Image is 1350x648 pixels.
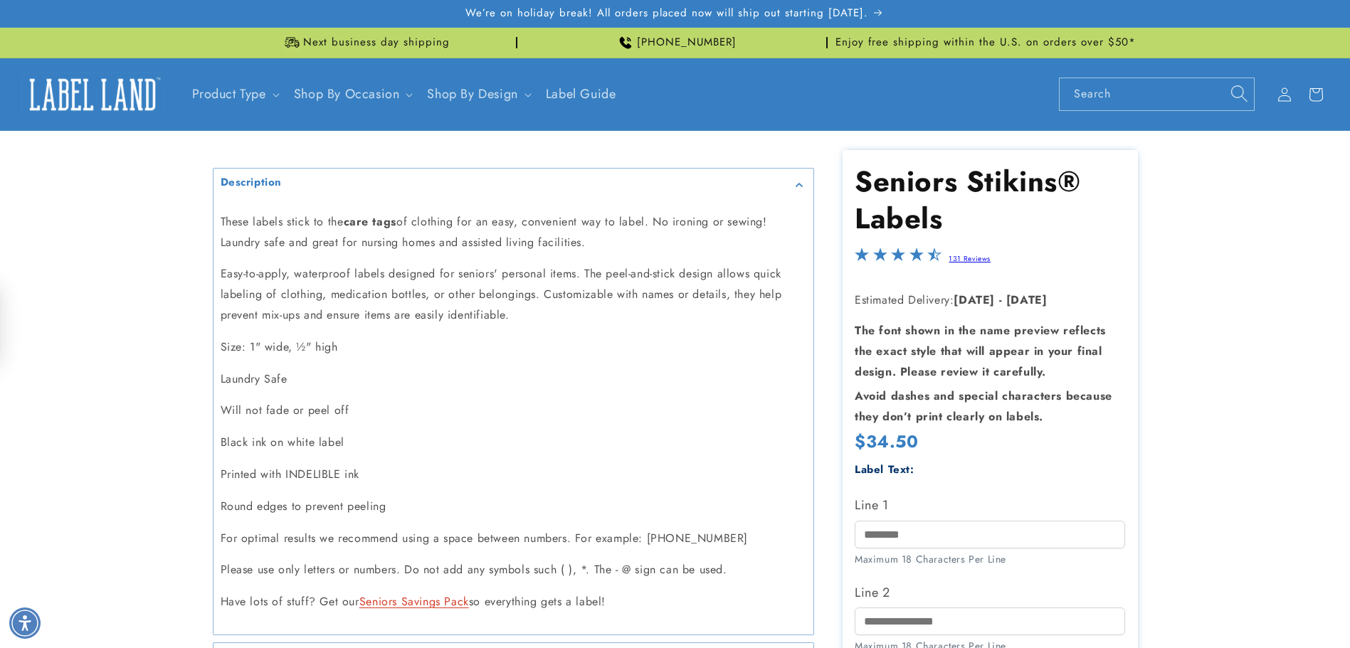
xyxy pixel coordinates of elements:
p: Estimated Delivery: [855,290,1125,311]
p: These labels stick to the of clothing for an easy, convenient way to label. No ironing or sewing!... [221,212,806,253]
div: Announcement [213,28,517,58]
p: Will not fade or peel off [221,400,806,421]
div: Announcement [523,28,828,58]
p: Round edges to prevent peeling [221,496,806,517]
button: Search [1223,78,1255,109]
label: Line 1 [855,494,1125,516]
summary: Shop By Design [418,78,537,111]
p: Have lots of stuff? Get our so everything gets a label! [221,592,806,612]
div: Maximum 18 Characters Per Line [855,552,1125,567]
h2: Description [221,176,283,190]
summary: Product Type [184,78,285,111]
div: Accessibility Menu [9,607,41,639]
p: Easy-to-apply, waterproof labels designed for seniors' personal items. The peel-and-stick design ... [221,264,806,325]
strong: [DATE] [954,292,995,308]
a: Shop By Design [427,85,517,103]
a: Label Land [16,67,169,122]
strong: care tags [344,213,396,230]
span: Shop By Occasion [294,86,400,102]
strong: [DATE] [1006,292,1048,308]
a: Label Guide [537,78,625,111]
a: Product Type [192,85,266,103]
h1: Seniors Stikins® Labels [855,163,1125,237]
p: Printed with INDELIBLE ink [221,464,806,485]
a: 131 Reviews [949,253,991,264]
label: Label Text: [855,462,914,477]
span: We’re on holiday break! All orders placed now will ship out starting [DATE]. [465,6,868,21]
span: Label Guide [546,86,616,102]
span: Next business day shipping [303,36,450,50]
p: Laundry Safe [221,369,806,390]
summary: Shop By Occasion [285,78,419,111]
p: Please use only letters or numbers. Do not add any symbols such ( ), *. The - @ sign can be used. [221,560,806,580]
p: For optimal results we recommend using a space between numbers. For example: [PHONE_NUMBER] [221,529,806,549]
a: Seniors Savings Pack [359,593,469,610]
img: Label Land [21,73,164,117]
label: Line 2 [855,581,1125,604]
span: Enjoy free shipping within the U.S. on orders over $50* [835,36,1136,50]
span: [PHONE_NUMBER] [637,36,737,50]
summary: Description [213,169,813,201]
p: Size: 1" wide, ½" high [221,337,806,358]
strong: The font shown in the name preview reflects the exact style that will appear in your final design... [855,322,1106,380]
p: Black ink on white label [221,432,806,453]
strong: - [999,292,1003,308]
strong: Avoid dashes and special characters because they don’t print clearly on labels. [855,388,1112,425]
span: $34.50 [855,430,919,452]
span: 4.3-star overall rating [855,251,942,267]
div: Announcement [833,28,1138,58]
